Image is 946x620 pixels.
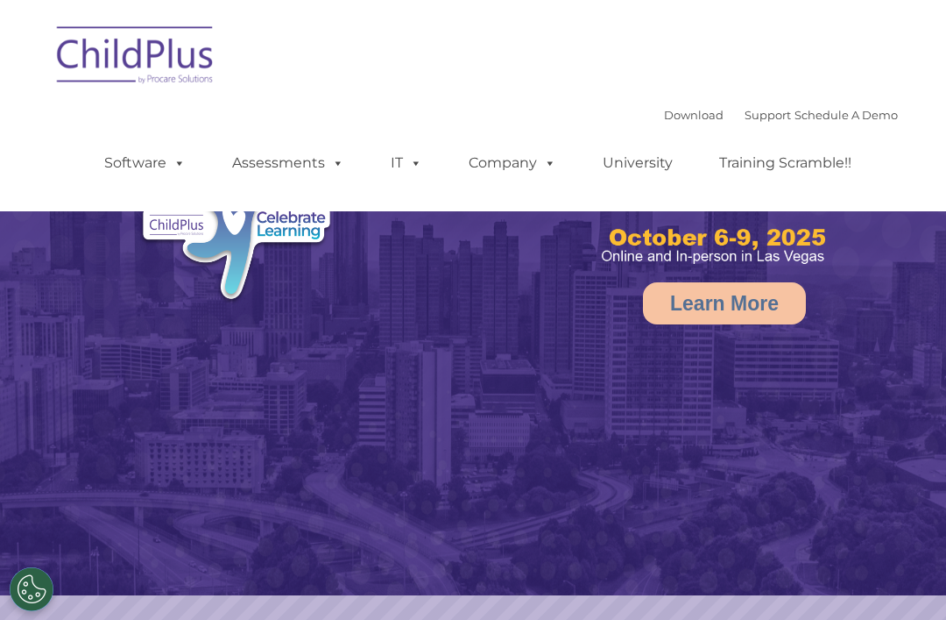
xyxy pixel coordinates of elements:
a: Download [664,108,724,122]
button: Cookies Settings [10,567,53,611]
a: Software [87,146,203,181]
a: Schedule A Demo [794,108,898,122]
a: Training Scramble!! [702,146,869,181]
a: IT [373,146,440,181]
img: ChildPlus by Procare Solutions [48,14,223,102]
a: Support [745,108,791,122]
a: Assessments [215,146,362,181]
font: | [664,108,898,122]
a: Company [451,146,574,181]
a: Learn More [643,282,806,324]
a: University [585,146,690,181]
